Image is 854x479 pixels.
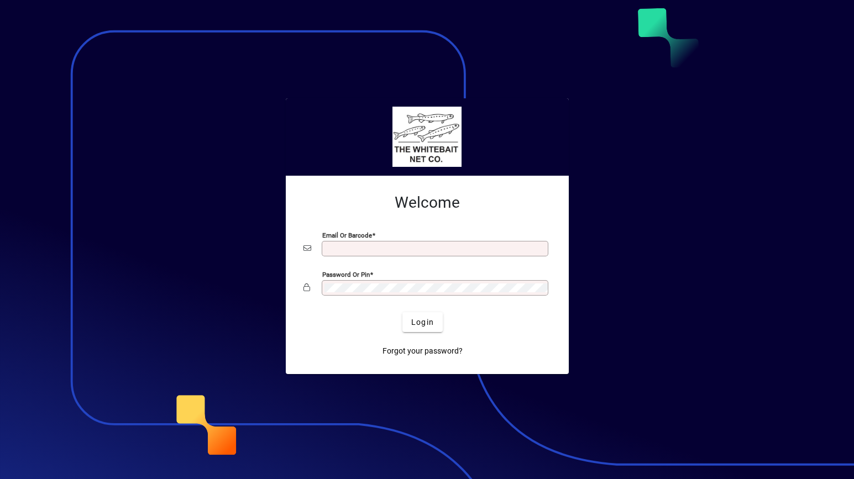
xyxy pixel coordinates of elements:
span: Forgot your password? [383,345,463,357]
mat-label: Password or Pin [322,271,370,278]
a: Forgot your password? [378,341,467,361]
mat-label: Email or Barcode [322,231,372,239]
button: Login [402,312,443,332]
span: Login [411,317,434,328]
h2: Welcome [303,193,551,212]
